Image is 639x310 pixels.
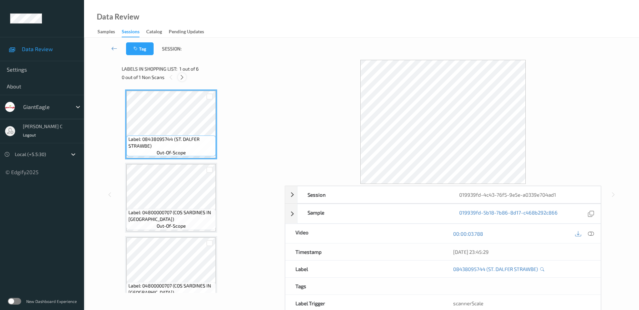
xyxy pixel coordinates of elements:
span: Label: 04800000707 (COS SARDINES IN [GEOGRAPHIC_DATA]) [128,209,214,223]
div: Timestamp [285,243,443,260]
div: Session [297,186,449,203]
a: Sessions [122,27,146,37]
div: Label [285,261,443,277]
a: 08438095744 (ST. DALFER STRAWBE) [453,266,538,272]
div: Catalog [146,28,162,37]
span: out-of-scope [157,223,186,229]
a: 00:00:03.788 [453,230,483,237]
div: Sessions [122,28,139,37]
a: Pending Updates [169,27,211,37]
span: Session: [162,45,182,52]
div: Sample019939fd-5b18-7b86-8d17-c468b292c866 [285,204,601,224]
span: out-of-scope [157,149,186,156]
span: Labels in shopping list: [122,66,177,72]
div: Sample [297,204,449,223]
div: Session019939fd-4c43-76f5-9e5e-a0339e704ad1 [285,186,601,203]
span: Label: 08438095744 (ST. DALFER STRAWBE) [128,136,214,149]
div: Tags [285,278,443,295]
div: Video [285,224,443,243]
a: 019939fd-5b18-7b86-8d17-c468b292c866 [459,209,558,218]
a: Catalog [146,27,169,37]
a: Samples [97,27,122,37]
div: 0 out of 1 Non Scans [122,73,280,81]
button: Tag [126,42,154,55]
div: Data Review [97,13,139,20]
span: Label: 04800000707 (COS SARDINES IN [GEOGRAPHIC_DATA]) [128,282,214,296]
div: [DATE] 23:45:29 [453,248,591,255]
div: 019939fd-4c43-76f5-9e5e-a0339e704ad1 [449,186,601,203]
div: Pending Updates [169,28,204,37]
span: 1 out of 6 [179,66,199,72]
div: Samples [97,28,115,37]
